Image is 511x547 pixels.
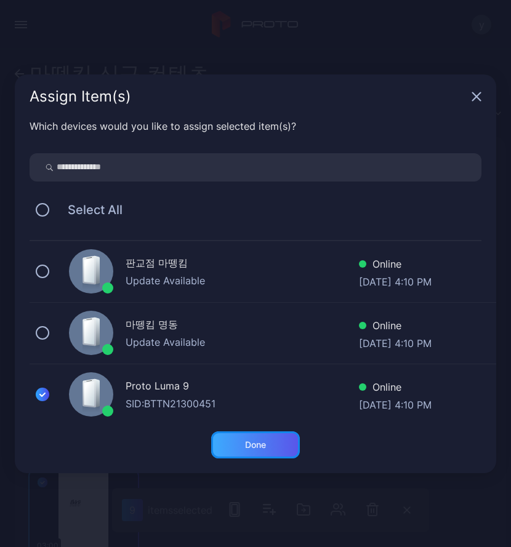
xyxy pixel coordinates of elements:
div: Proto Luma 9 [126,378,359,396]
div: Assign Item(s) [30,89,467,104]
div: Update Available [126,273,359,288]
button: Done [211,431,300,458]
div: SID: BTTN21300451 [126,396,359,411]
div: Online [359,257,432,274]
div: Online [359,318,432,336]
span: Select All [55,202,123,217]
div: [DATE] 4:10 PM [359,274,432,287]
div: [DATE] 4:10 PM [359,336,432,348]
div: Online [359,380,432,397]
div: 마뗑킴 명동 [126,317,359,335]
div: Which devices would you like to assign selected item(s)? [30,119,481,134]
div: [DATE] 4:10 PM [359,397,432,410]
div: 판교점 마뗑킴 [126,255,359,273]
div: Update Available [126,335,359,349]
